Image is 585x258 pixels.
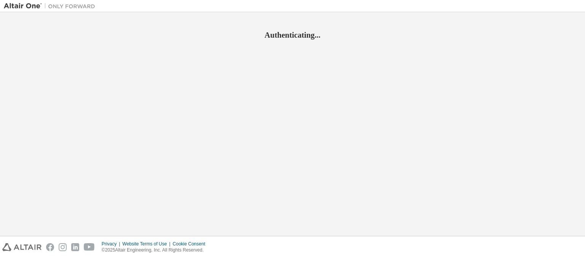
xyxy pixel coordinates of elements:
[4,30,581,40] h2: Authenticating...
[46,243,54,251] img: facebook.svg
[71,243,79,251] img: linkedin.svg
[59,243,67,251] img: instagram.svg
[102,247,210,253] p: © 2025 Altair Engineering, Inc. All Rights Reserved.
[2,243,42,251] img: altair_logo.svg
[102,241,122,247] div: Privacy
[173,241,209,247] div: Cookie Consent
[84,243,95,251] img: youtube.svg
[4,2,99,10] img: Altair One
[122,241,173,247] div: Website Terms of Use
